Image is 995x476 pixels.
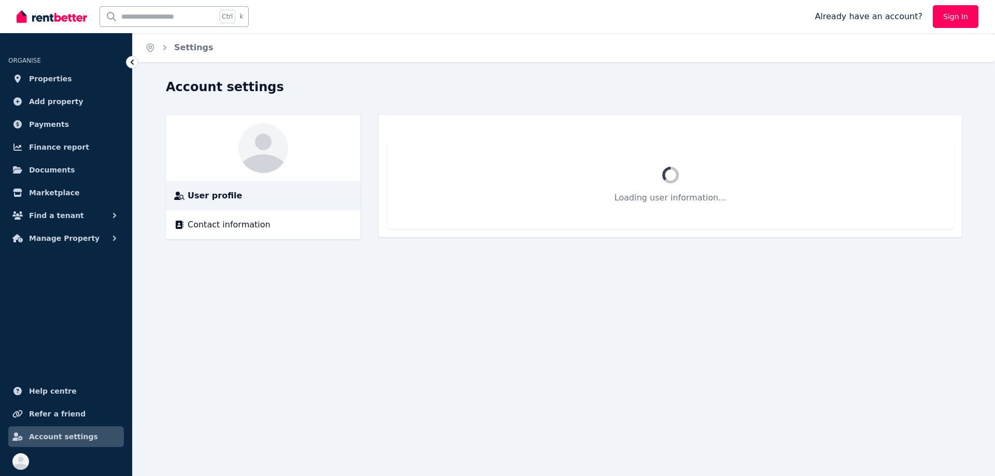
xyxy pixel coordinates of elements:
span: User profile [188,190,242,202]
a: Refer a friend [8,403,124,424]
button: Find a tenant [8,205,124,226]
nav: Breadcrumb [133,33,226,62]
h1: Account settings [166,79,284,95]
span: Help centre [29,385,77,397]
span: Finance report [29,141,89,153]
a: Sign In [933,5,978,28]
span: Add property [29,95,83,108]
a: Add property [8,91,124,112]
span: Already have an account? [815,10,922,23]
span: Refer a friend [29,408,86,420]
a: Payments [8,114,124,135]
span: Contact information [188,219,271,231]
a: Documents [8,160,124,180]
p: Loading user information... [412,192,929,204]
span: Manage Property [29,232,99,244]
span: Find a tenant [29,209,84,222]
a: User profile [174,190,352,202]
a: Finance report [8,137,124,157]
a: Marketplace [8,182,124,203]
a: Properties [8,68,124,89]
span: Documents [29,164,75,176]
span: Payments [29,118,69,131]
span: Account settings [29,430,98,443]
span: Marketplace [29,186,79,199]
a: Account settings [8,426,124,447]
a: Contact information [174,219,352,231]
span: Ctrl [219,10,235,23]
span: ORGANISE [8,57,41,64]
span: k [239,12,243,21]
img: RentBetter [17,9,87,24]
a: Help centre [8,381,124,401]
span: Properties [29,73,72,85]
button: Manage Property [8,228,124,249]
a: Settings [174,42,214,52]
